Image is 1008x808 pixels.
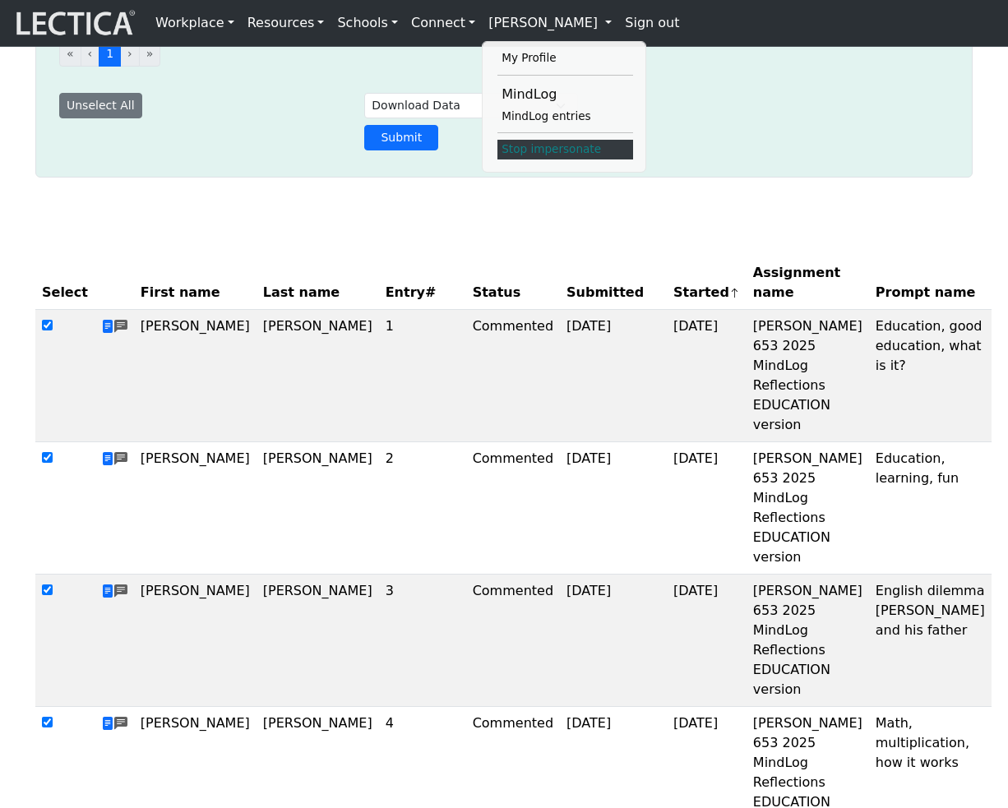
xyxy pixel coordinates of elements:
[560,575,667,707] td: [DATE]
[482,7,618,39] a: [PERSON_NAME]
[386,283,460,302] span: Entry#
[257,310,379,442] td: [PERSON_NAME]
[379,310,466,442] td: 1
[497,82,633,107] li: MindLog
[101,716,114,732] span: view
[379,442,466,575] td: 2
[257,442,379,575] td: [PERSON_NAME]
[466,575,560,707] td: Commented
[667,442,747,575] td: [DATE]
[869,310,992,442] td: Education, good education, what is it?
[114,450,127,469] span: comments
[134,575,257,707] td: [PERSON_NAME]
[566,283,644,302] span: Submitted
[497,107,633,127] a: MindLog entries
[869,575,992,707] td: English dilemma [PERSON_NAME] and his father
[331,7,405,39] a: Schools
[149,7,241,39] a: Workplace
[257,575,379,707] td: [PERSON_NAME]
[134,310,257,442] td: [PERSON_NAME]
[560,310,667,442] td: [DATE]
[114,714,127,734] span: comments
[497,140,633,159] a: Stop impersonate
[869,442,992,575] td: Education, learning, fun
[667,256,747,310] th: Started
[876,283,976,302] span: Prompt name
[59,41,942,67] ul: Pagination
[141,283,220,302] span: First name
[667,575,747,707] td: [DATE]
[59,93,142,118] button: Unselect All
[466,310,560,442] td: Commented
[99,41,121,67] button: Go to page 1
[101,319,114,335] span: view
[560,442,667,575] td: [DATE]
[753,263,862,302] span: Assignment name
[747,310,869,442] td: [PERSON_NAME] 653 2025 MindLog Reflections EDUCATION version
[35,256,95,310] th: Select
[466,442,560,575] td: Commented
[364,125,438,150] button: Submit
[114,582,127,602] span: comments
[134,442,257,575] td: [PERSON_NAME]
[257,256,379,310] th: Last name
[667,310,747,442] td: [DATE]
[618,7,686,39] a: Sign out
[12,7,136,39] img: lecticalive
[101,584,114,599] span: view
[497,48,633,68] a: My Profile
[101,451,114,467] span: view
[241,7,331,39] a: Resources
[747,442,869,575] td: [PERSON_NAME] 653 2025 MindLog Reflections EDUCATION version
[747,575,869,707] td: [PERSON_NAME] 653 2025 MindLog Reflections EDUCATION version
[114,317,127,337] span: comments
[379,575,466,707] td: 3
[405,7,482,39] a: Connect
[473,283,521,302] span: Status
[497,48,633,159] ul: [PERSON_NAME]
